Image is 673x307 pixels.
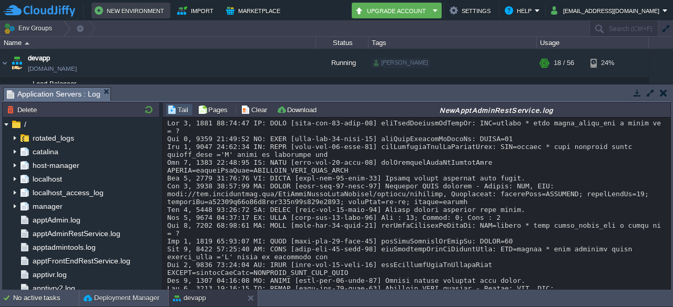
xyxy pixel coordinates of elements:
[277,105,320,114] button: Download
[30,242,97,252] a: apptadmintools.log
[177,4,217,17] button: Import
[629,265,662,297] iframe: chat widget
[30,161,81,170] a: host-manager
[28,63,77,74] a: [DOMAIN_NAME]
[324,105,669,114] div: NewApptAdminRestService.log
[30,188,105,197] a: localhost_access_log
[30,256,132,266] a: apptFrontEndRestService.log
[30,147,60,156] a: catalina
[505,4,535,17] button: Help
[30,202,64,211] a: manager
[9,49,24,77] img: AMDAwAAAACH5BAEAAAAALAAAAAABAAEAAAICRAEAOw==
[32,79,78,88] span: Load Balancer
[30,215,82,225] a: apptAdmin.log
[4,4,75,17] img: CloudJiffy
[590,49,625,77] div: 24%
[590,78,625,99] div: 18%
[7,78,14,99] img: AMDAwAAAACH5BAEAAAAALAAAAAABAAEAAAICRAEAOw==
[30,229,122,238] a: apptAdminRestService.log
[554,49,574,77] div: 18 / 56
[316,49,369,77] div: Running
[1,49,9,77] img: AMDAwAAAACH5BAEAAAAALAAAAAABAAEAAAICRAEAOw==
[4,21,56,36] button: Env Groups
[30,174,64,184] a: localhost
[173,293,206,303] button: devapp
[355,4,430,17] button: Upgrade Account
[551,4,662,17] button: [EMAIL_ADDRESS][DOMAIN_NAME]
[13,290,79,306] div: No active tasks
[22,120,28,129] a: /
[14,78,29,99] img: AMDAwAAAACH5BAEAAAAALAAAAAABAAEAAAICRAEAOw==
[450,4,494,17] button: Settings
[7,88,100,101] span: Application Servers : Log
[30,133,76,143] a: rotated_logs
[167,105,191,114] button: Tail
[317,37,368,49] div: Status
[226,4,283,17] button: Marketplace
[372,58,430,68] div: [PERSON_NAME]
[537,37,648,49] div: Usage
[30,270,68,279] a: apptivr.log
[28,53,50,63] a: devapp
[25,42,29,45] img: AMDAwAAAACH5BAEAAAAALAAAAAABAAEAAAICRAEAOw==
[7,105,40,114] button: Delete
[30,283,77,293] a: apptivrv2.log
[241,105,270,114] button: Clear
[369,37,536,49] div: Tags
[554,78,570,99] div: 1 / 10
[32,80,78,88] a: Load Balancer
[1,37,315,49] div: Name
[84,293,159,303] button: Deployment Manager
[198,105,231,114] button: Pages
[95,4,167,17] button: New Environment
